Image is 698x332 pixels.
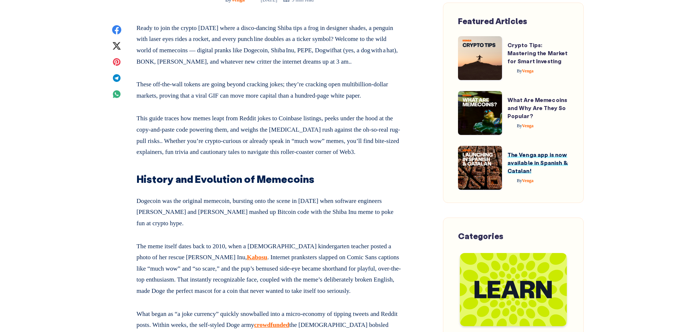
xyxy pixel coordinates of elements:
[507,41,568,65] a: Crypto Tips: Mastering the Market for Smart Investing
[458,16,527,26] span: Featured Articles
[247,254,267,261] a: Kabosu
[254,321,289,328] a: crowdfunded
[517,178,534,183] span: Venga
[517,68,522,73] span: By
[517,178,522,183] span: By
[137,23,403,67] p: Ready to join the crypto [DATE] where a disco-dancing Shiba tips a frog in designer shades, a pen...
[507,123,534,128] a: ByVenga
[137,76,403,101] p: These off-the-wall tokens are going beyond cracking jokes; they’re cracking open multibillion-dol...
[517,123,534,128] span: Venga
[507,96,568,120] a: What Are Memecoins and Why Are They So Popular?
[137,110,403,158] p: This guide traces how memes leapt from Reddit jokes to Coinbase listings, peeks under the hood at...
[507,68,534,73] a: ByVenga
[137,193,403,229] p: Dogecoin was the original memecoin, bursting onto the scene in [DATE] when software engineers [PE...
[137,238,403,297] p: The meme itself dates back to 2010, when a [DEMOGRAPHIC_DATA] kindergarten teacher posted a photo...
[517,68,534,73] span: Venga
[460,253,567,326] img: Blog-Tag-Cover---Learn.png
[507,151,568,174] a: The Venga app is now available in Spanish & Catalan!
[137,167,403,186] h2: History and Evolution of Memecoins
[458,231,503,241] span: Categories
[507,178,534,183] a: ByVenga
[517,123,522,128] span: By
